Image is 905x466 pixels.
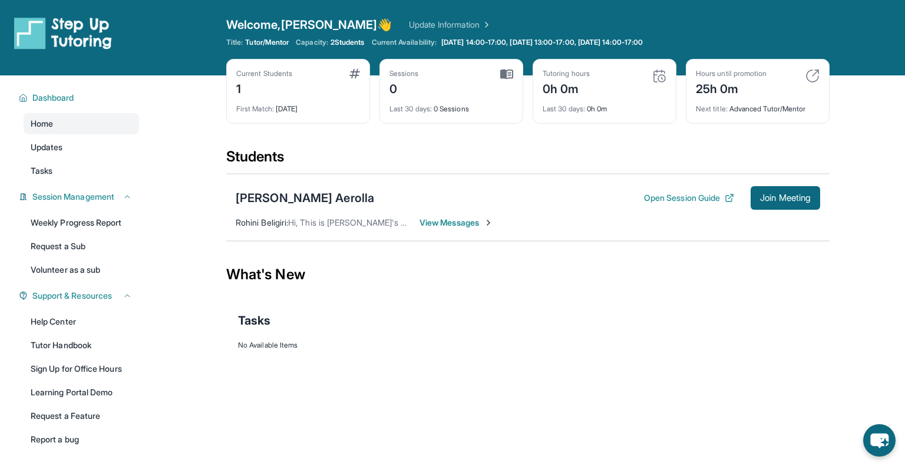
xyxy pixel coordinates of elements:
span: Home [31,118,53,130]
div: No Available Items [238,341,818,350]
span: Support & Resources [32,290,112,302]
div: Sessions [389,69,419,78]
span: Current Availability: [372,38,437,47]
span: Session Management [32,191,114,203]
a: Learning Portal Demo [24,382,139,403]
button: Open Session Guide [644,192,734,204]
div: [PERSON_NAME] Aerolla [236,190,374,206]
a: Help Center [24,311,139,332]
span: Hi, This is [PERSON_NAME]'s mother. We are good with the time setup for [PERSON_NAME]'s classes. [288,217,671,227]
div: 0h 0m [543,78,590,97]
a: Weekly Progress Report [24,212,139,233]
div: Advanced Tutor/Mentor [696,97,820,114]
span: Tasks [238,312,270,329]
a: Tutor Handbook [24,335,139,356]
a: [DATE] 14:00-17:00, [DATE] 13:00-17:00, [DATE] 14:00-17:00 [439,38,645,47]
div: 1 [236,78,292,97]
div: Tutoring hours [543,69,590,78]
span: 2 Students [331,38,365,47]
img: card [805,69,820,83]
span: Join Meeting [760,194,811,201]
a: Request a Feature [24,405,139,427]
div: What's New [226,249,830,300]
span: Dashboard [32,92,74,104]
a: Home [24,113,139,134]
span: First Match : [236,104,274,113]
span: Welcome, [PERSON_NAME] 👋 [226,16,392,33]
div: Hours until promotion [696,69,767,78]
span: [DATE] 14:00-17:00, [DATE] 13:00-17:00, [DATE] 14:00-17:00 [441,38,643,47]
div: 0h 0m [543,97,666,114]
img: card [349,69,360,78]
button: chat-button [863,424,896,457]
a: Updates [24,137,139,158]
button: Dashboard [28,92,132,104]
a: Report a bug [24,429,139,450]
img: card [500,69,513,80]
div: 0 Sessions [389,97,513,114]
img: Chevron-Right [484,218,493,227]
a: Sign Up for Office Hours [24,358,139,379]
div: Current Students [236,69,292,78]
span: Last 30 days : [543,104,585,113]
img: Chevron Right [480,19,491,31]
a: Tasks [24,160,139,181]
button: Support & Resources [28,290,132,302]
span: Updates [31,141,63,153]
a: Request a Sub [24,236,139,257]
div: [DATE] [236,97,360,114]
div: 0 [389,78,419,97]
a: Update Information [409,19,491,31]
img: logo [14,16,112,49]
span: Capacity: [296,38,328,47]
a: Volunteer as a sub [24,259,139,280]
div: 25h 0m [696,78,767,97]
span: Rohini Beligiri : [236,217,288,227]
img: card [652,69,666,83]
span: Next title : [696,104,728,113]
span: Last 30 days : [389,104,432,113]
div: Students [226,147,830,173]
button: Session Management [28,191,132,203]
span: Title: [226,38,243,47]
span: Tasks [31,165,52,177]
span: Tutor/Mentor [245,38,289,47]
span: View Messages [420,217,493,229]
button: Join Meeting [751,186,820,210]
